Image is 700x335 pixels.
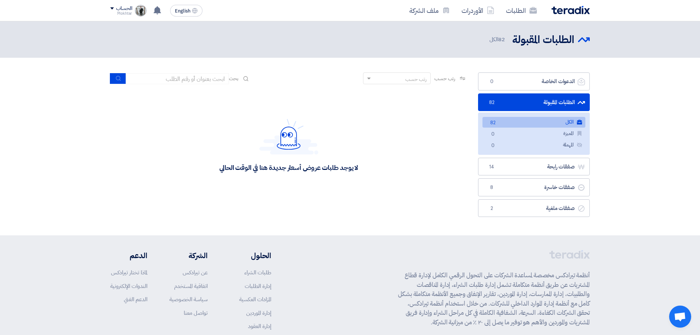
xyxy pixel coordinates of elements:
[110,11,132,15] div: Mokhtar
[482,117,585,128] a: الكل
[489,35,506,44] span: الكل
[116,6,132,12] div: الحساب
[175,8,190,14] span: English
[487,184,496,191] span: 8
[488,142,497,150] span: 0
[482,128,585,139] a: المميزة
[500,2,543,19] a: الطلبات
[246,309,271,317] a: إدارة الموردين
[478,72,590,90] a: الدعوات الخاصة0
[124,295,147,303] a: الدعم الفني
[110,250,147,261] li: الدعم
[405,75,427,83] div: رتب حسب
[669,306,691,328] a: دردشة مفتوحة
[229,75,238,82] span: بحث
[456,2,500,19] a: الأوردرات
[487,163,496,171] span: 14
[498,35,505,43] span: 82
[482,140,585,150] a: المهملة
[403,2,456,19] a: ملف الشركة
[244,268,271,277] a: طلبات الشراء
[170,5,202,17] button: English
[248,322,271,330] a: إدارة العقود
[488,119,497,127] span: 82
[478,178,590,196] a: صفقات خاسرة8
[169,295,208,303] a: سياسة الخصوصية
[398,271,590,327] p: أنظمة تيرادكس مخصصة لمساعدة الشركات على التحول الرقمي الكامل لإدارة قطاع المشتريات عن طريق أنظمة ...
[135,5,147,17] img: sd_1660492822385.jpg
[487,99,496,106] span: 82
[184,309,208,317] a: تواصل معنا
[434,75,455,82] span: رتب حسب
[239,295,271,303] a: المزادات العكسية
[552,6,590,14] img: Teradix logo
[478,158,590,176] a: صفقات رابحة14
[169,250,208,261] li: الشركة
[487,78,496,85] span: 0
[487,205,496,212] span: 2
[478,199,590,217] a: صفقات ملغية2
[174,282,208,290] a: اتفاقية المستخدم
[110,282,147,290] a: الندوات الإلكترونية
[111,268,147,277] a: لماذا تختار تيرادكس
[183,268,208,277] a: عن تيرادكس
[219,163,358,172] div: لا يوجد طلبات عروض أسعار جديدة هنا في الوقت الحالي
[488,131,497,138] span: 0
[245,282,271,290] a: إدارة الطلبات
[478,93,590,111] a: الطلبات المقبولة82
[259,119,318,154] img: Hello
[126,73,229,84] input: ابحث بعنوان أو رقم الطلب
[230,250,271,261] li: الحلول
[512,33,574,47] h2: الطلبات المقبولة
